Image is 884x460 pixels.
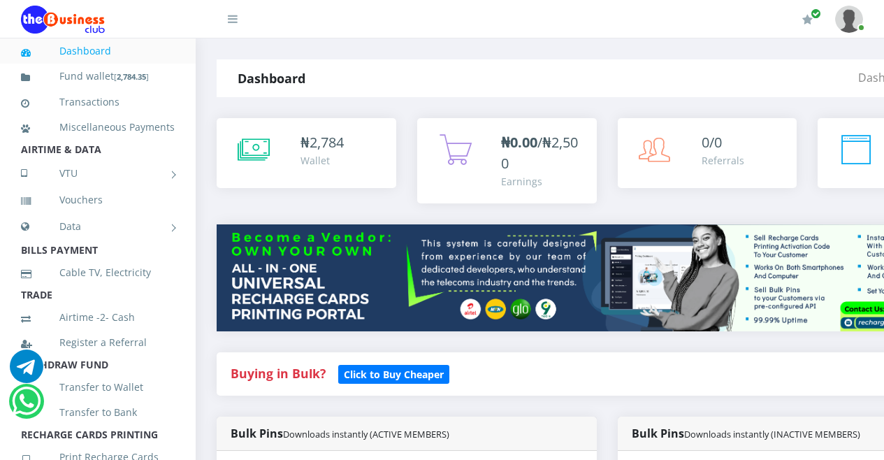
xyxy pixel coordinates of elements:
i: Renew/Upgrade Subscription [802,14,813,25]
strong: Bulk Pins [632,426,860,441]
span: 0/0 [702,133,722,152]
img: User [835,6,863,33]
a: Vouchers [21,184,175,216]
strong: Buying in Bulk? [231,365,326,382]
small: Downloads instantly (ACTIVE MEMBERS) [283,428,449,440]
a: Transactions [21,86,175,118]
div: ₦ [300,132,344,153]
a: Chat for support [10,360,43,383]
span: Renew/Upgrade Subscription [811,8,821,19]
small: [ ] [114,71,149,82]
a: Register a Referral [21,326,175,359]
span: 2,784 [310,133,344,152]
a: Transfer to Bank [21,396,175,429]
div: Referrals [702,153,744,168]
a: Airtime -2- Cash [21,301,175,333]
a: ₦2,784 Wallet [217,118,396,188]
a: Click to Buy Cheaper [338,365,449,382]
b: ₦0.00 [501,133,537,152]
a: Cable TV, Electricity [21,257,175,289]
strong: Dashboard [238,70,305,87]
a: Transfer to Wallet [21,371,175,403]
img: Logo [21,6,105,34]
div: Earnings [501,174,583,189]
b: 2,784.35 [117,71,146,82]
div: Wallet [300,153,344,168]
b: Click to Buy Cheaper [344,368,444,381]
a: ₦0.00/₦2,500 Earnings [417,118,597,203]
a: Dashboard [21,35,175,67]
a: Miscellaneous Payments [21,111,175,143]
strong: Bulk Pins [231,426,449,441]
small: Downloads instantly (INACTIVE MEMBERS) [684,428,860,440]
a: Fund wallet[2,784.35] [21,60,175,93]
a: Chat for support [12,395,41,418]
a: 0/0 Referrals [618,118,797,188]
a: VTU [21,156,175,191]
span: /₦2,500 [501,133,578,173]
a: Data [21,209,175,244]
